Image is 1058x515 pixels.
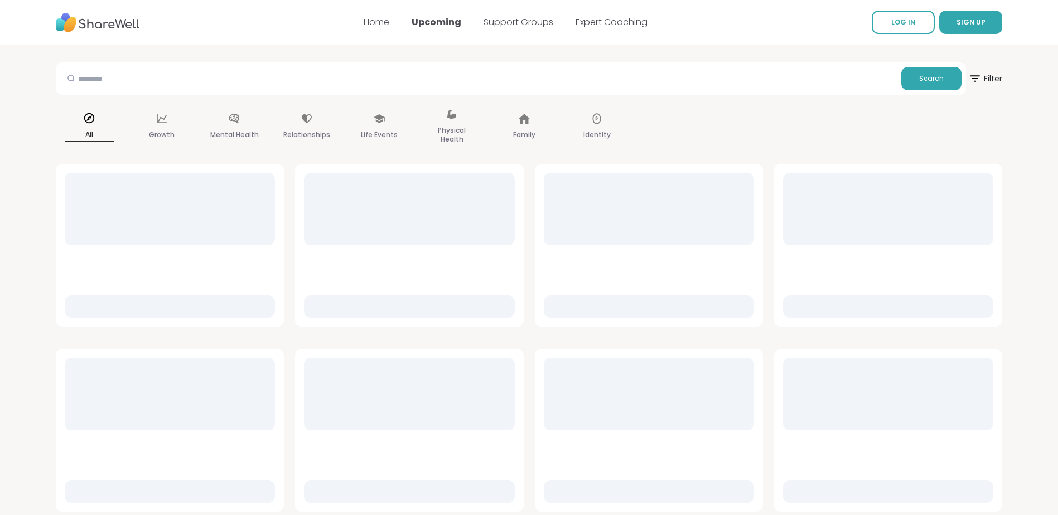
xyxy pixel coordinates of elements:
p: Family [513,128,535,142]
p: Identity [583,128,611,142]
p: Growth [149,128,175,142]
p: Mental Health [210,128,259,142]
a: Support Groups [484,16,553,28]
button: SIGN UP [939,11,1002,34]
a: Expert Coaching [576,16,648,28]
span: LOG IN [891,17,915,27]
p: All [65,128,114,142]
button: Filter [968,62,1002,95]
p: Relationships [283,128,330,142]
a: Home [364,16,389,28]
p: Physical Health [427,124,476,146]
span: SIGN UP [956,17,985,27]
span: Search [919,74,944,84]
span: Filter [968,65,1002,92]
p: Life Events [361,128,398,142]
img: ShareWell Nav Logo [56,7,139,38]
button: Search [901,67,962,90]
a: LOG IN [872,11,935,34]
a: Upcoming [412,16,461,28]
